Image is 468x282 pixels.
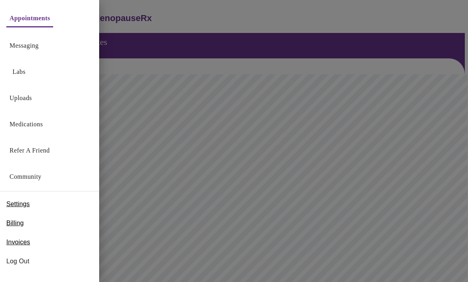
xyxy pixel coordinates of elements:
a: Medications [10,119,43,130]
a: Community [10,171,42,182]
a: Refer a Friend [10,145,50,156]
button: Community [6,169,45,185]
span: Log Out [6,257,93,266]
a: Messaging [10,40,38,51]
a: Invoices [6,236,30,249]
button: Medications [6,116,46,132]
a: Uploads [10,93,32,104]
span: Billing [6,218,24,228]
span: Invoices [6,238,30,247]
button: Refer a Friend [6,143,53,158]
span: Settings [6,199,30,209]
button: Uploads [6,90,35,106]
a: Settings [6,198,30,211]
button: Appointments [6,10,53,27]
a: Labs [13,66,26,77]
button: Labs [6,64,32,80]
a: Billing [6,217,24,230]
button: Messaging [6,38,42,54]
a: Appointments [10,13,50,24]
